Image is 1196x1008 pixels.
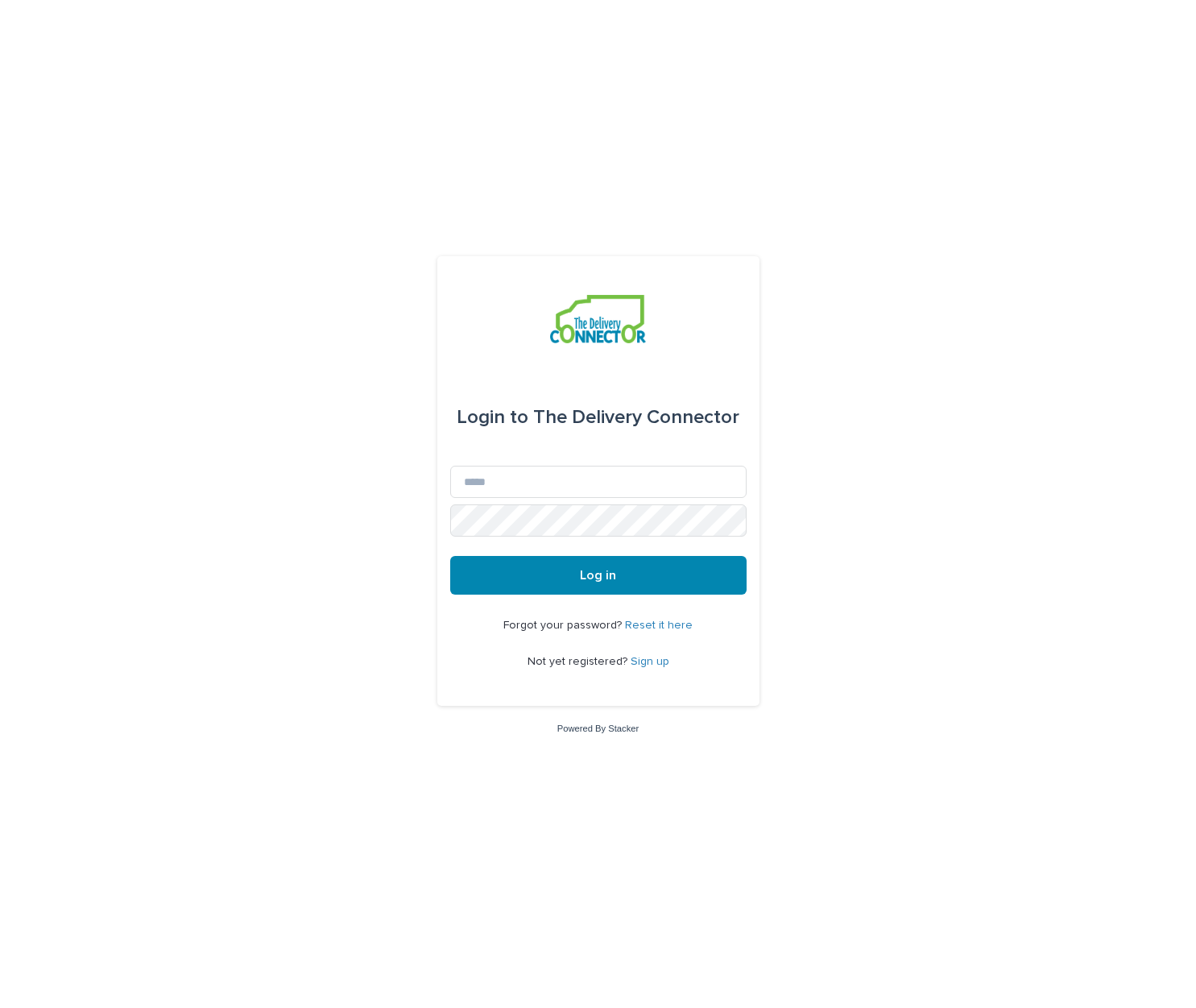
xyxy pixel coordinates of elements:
[457,395,739,440] div: The Delivery Connector
[580,569,616,582] span: Log in
[550,295,646,343] img: aCWQmA6OSGG0Kwt8cj3c
[625,620,693,631] a: Reset it here
[528,656,631,667] span: Not yet registered?
[557,724,639,733] a: Powered By Stacker
[450,556,747,595] button: Log in
[457,408,528,427] span: Login to
[503,620,625,631] span: Forgot your password?
[631,656,669,667] a: Sign up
